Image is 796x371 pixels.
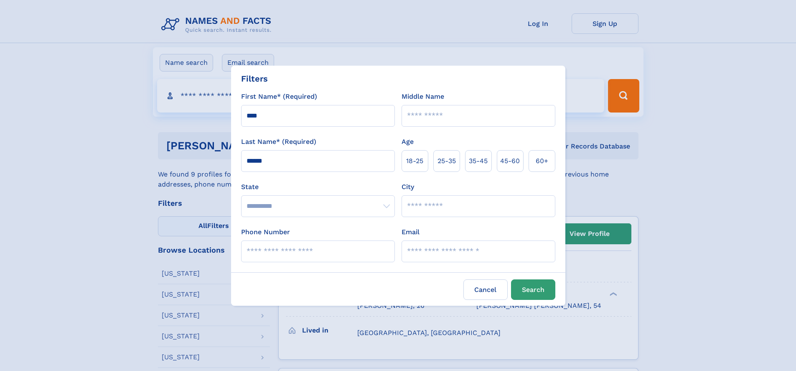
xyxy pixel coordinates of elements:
label: Age [402,137,414,147]
label: City [402,182,414,192]
label: Email [402,227,420,237]
label: First Name* (Required) [241,92,317,102]
label: Cancel [463,279,508,300]
label: Middle Name [402,92,444,102]
div: Filters [241,72,268,85]
label: Last Name* (Required) [241,137,316,147]
label: State [241,182,395,192]
span: 60+ [536,156,548,166]
label: Phone Number [241,227,290,237]
span: 35‑45 [469,156,488,166]
span: 45‑60 [500,156,520,166]
span: 18‑25 [406,156,423,166]
button: Search [511,279,555,300]
span: 25‑35 [437,156,456,166]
